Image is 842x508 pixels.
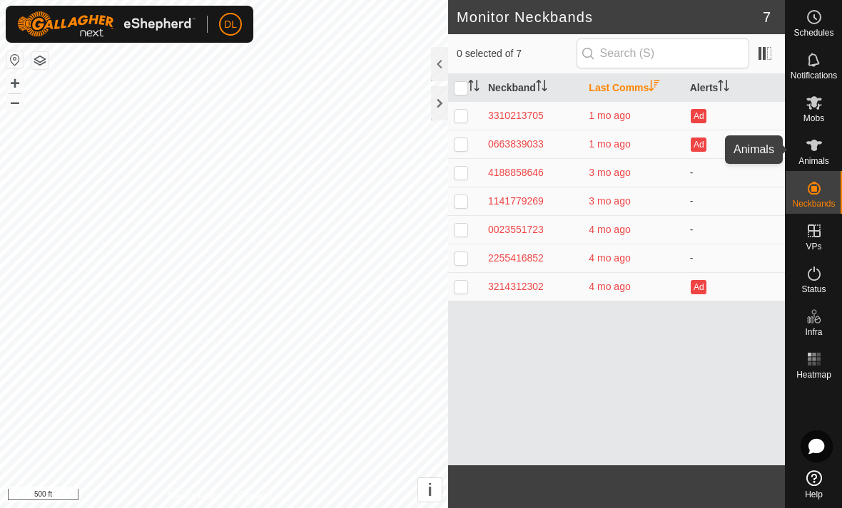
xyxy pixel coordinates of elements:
p-sorticon: Activate to sort [468,82,480,93]
span: Schedules [793,28,833,37]
h2: Monitor Neckbands [457,9,763,26]
span: 30 Mar 2025 at 4:36 pm [589,224,630,235]
a: Privacy Policy [168,489,221,502]
span: Status [801,285,826,294]
span: VPs [806,242,821,251]
div: 3214312302 [488,279,577,294]
button: – [6,93,24,110]
span: i [427,480,432,499]
button: Reset Map [6,51,24,68]
td: - [684,215,785,244]
button: Map Layers [31,52,49,69]
span: Heatmap [796,370,831,379]
a: Help [786,465,842,504]
span: 0 selected of 7 [457,46,577,61]
div: 0023551723 [488,222,577,237]
span: Infra [805,328,822,336]
button: Ad [691,138,706,152]
button: + [6,75,24,92]
p-sorticon: Activate to sort [536,82,547,93]
div: 3310213705 [488,108,577,123]
td: - [684,158,785,187]
span: Mobs [803,114,824,123]
a: Contact Us [238,489,280,502]
span: 7 [763,6,771,28]
span: Notifications [791,71,837,80]
div: 2255416852 [488,251,577,266]
div: 0663839033 [488,137,577,152]
p-sorticon: Activate to sort [649,82,660,93]
div: 1141779269 [488,194,577,209]
td: - [684,187,785,215]
span: 19 Mar 2025 at 12:06 pm [589,252,630,264]
button: i [418,478,442,502]
span: 3 Jul 2025 at 7:25 am [589,138,630,150]
span: 19 Mar 2025 at 11:22 am [589,281,630,292]
span: 24 Apr 2025 at 7:21 pm [589,167,630,178]
td: - [684,244,785,272]
button: Ad [691,280,706,294]
span: Help [805,490,823,499]
span: Animals [798,157,829,165]
span: 20 Apr 2025 at 8:36 pm [589,195,630,207]
span: Neckbands [792,199,835,208]
img: Gallagher Logo [17,11,196,37]
th: Neckband [482,74,583,102]
p-sorticon: Activate to sort [718,82,729,93]
div: 4188858646 [488,165,577,180]
th: Alerts [684,74,785,102]
span: DL [224,17,237,32]
button: Ad [691,109,706,123]
input: Search (S) [577,38,749,68]
span: 3 Jul 2025 at 7:26 am [589,110,630,121]
th: Last Comms [583,74,684,102]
